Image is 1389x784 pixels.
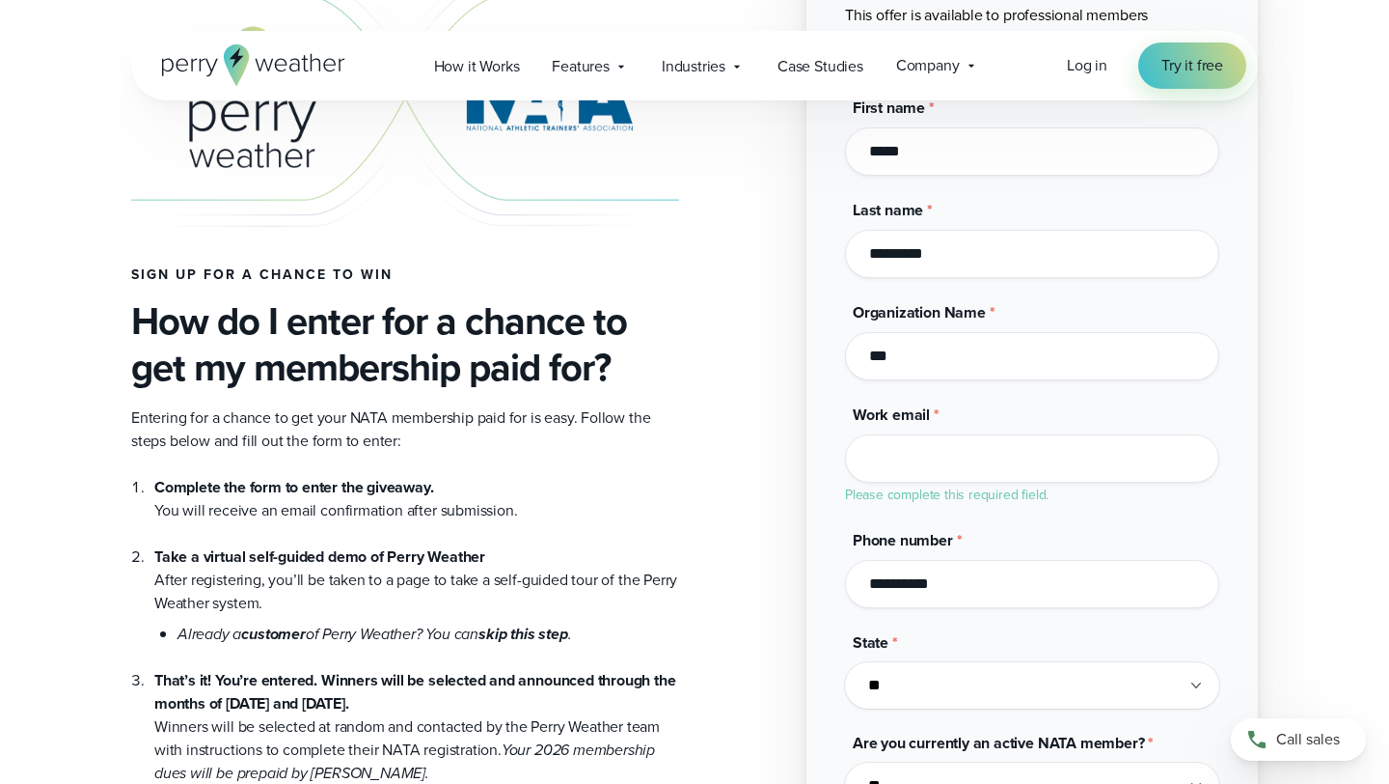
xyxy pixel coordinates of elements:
li: You will receive an email confirmation after submission. [154,476,679,522]
span: How it Works [434,55,520,78]
span: Features [552,55,610,78]
span: Industries [662,55,725,78]
span: Are you currently an active NATA member? [853,732,1144,754]
a: Case Studies [761,46,880,86]
span: First name [853,97,925,119]
strong: Take a virtual self-guided demo of Perry Weather [154,546,485,568]
span: Call sales [1276,728,1340,751]
strong: Complete the form to enter the giveaway. [154,476,433,498]
a: Call sales [1231,718,1366,761]
span: Case Studies [777,55,863,78]
h3: How do I enter for a chance to get my membership paid for? [131,298,679,391]
span: Company [896,54,960,77]
label: Please complete this required field. [845,485,1049,505]
span: Log in [1067,54,1107,76]
span: Try it free [1161,54,1223,77]
span: Phone number [853,529,953,551]
li: After registering, you’ll be taken to a page to take a self-guided tour of the Perry Weather system. [154,522,679,646]
em: Already a of Perry Weather? You can . [177,623,571,645]
span: Last name [853,199,923,221]
span: State [853,631,888,654]
span: Organization Name [853,301,986,323]
a: How it Works [418,46,536,86]
strong: skip this step [478,623,567,645]
em: Your 2026 membership dues will be prepaid by [PERSON_NAME]. [154,739,655,784]
h4: Sign up for a chance to win [131,267,679,283]
p: Entering for a chance to get your NATA membership paid for is easy. Follow the steps below and fi... [131,406,679,453]
a: Log in [1067,54,1107,77]
strong: That’s it! You’re entered. Winners will be selected and announced through the months of [DATE] an... [154,669,676,714]
strong: customer [241,623,306,645]
a: Try it free [1138,42,1246,89]
span: Work email [853,404,930,426]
